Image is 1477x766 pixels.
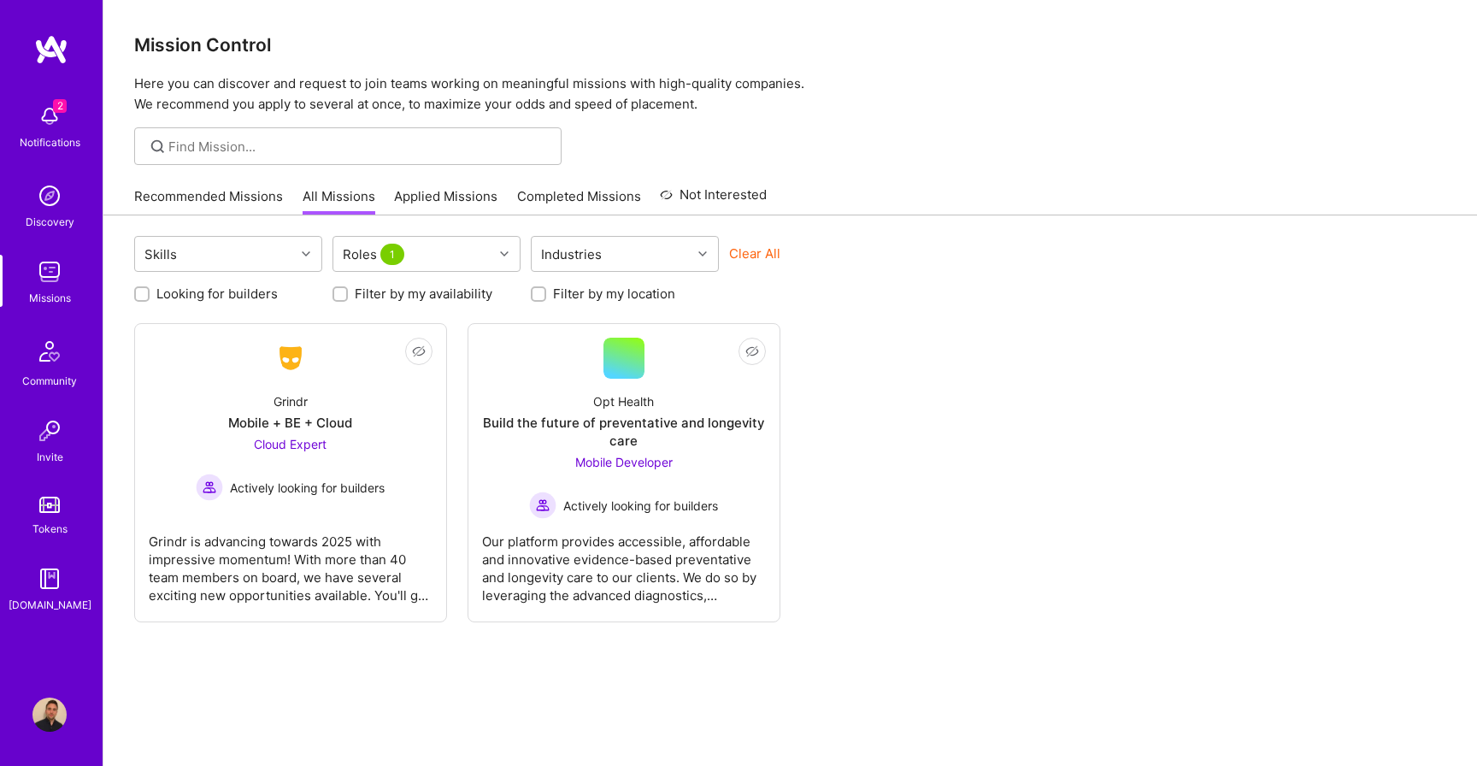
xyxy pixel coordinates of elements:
h3: Mission Control [134,34,1446,56]
a: Completed Missions [517,187,641,215]
a: Not Interested [660,185,767,215]
a: Opt HealthBuild the future of preventative and longevity careMobile Developer Actively looking fo... [482,338,766,608]
div: Our platform provides accessible, affordable and innovative evidence-based preventative and longe... [482,519,766,604]
span: Actively looking for builders [230,479,385,497]
div: Tokens [32,520,68,538]
img: User Avatar [32,698,67,732]
div: Mobile + BE + Cloud [228,414,352,432]
a: Company LogoGrindrMobile + BE + CloudCloud Expert Actively looking for buildersActively looking f... [149,338,433,608]
label: Looking for builders [156,285,278,303]
a: User Avatar [28,698,71,732]
div: Discovery [26,213,74,231]
div: Roles [338,242,412,267]
div: Opt Health [593,392,654,410]
i: icon Chevron [302,250,310,258]
img: discovery [32,179,67,213]
i: icon Chevron [698,250,707,258]
i: icon SearchGrey [148,137,168,156]
span: Actively looking for builders [563,497,718,515]
div: Grindr is advancing towards 2025 with impressive momentum! With more than 40 team members on boar... [149,519,433,604]
a: Applied Missions [394,187,497,215]
img: Community [29,331,70,372]
label: Filter by my availability [355,285,492,303]
i: icon EyeClosed [745,345,759,358]
img: bell [32,99,67,133]
div: Invite [37,448,63,466]
img: Invite [32,414,67,448]
img: teamwork [32,255,67,289]
span: Mobile Developer [575,455,673,469]
p: Here you can discover and request to join teams working on meaningful missions with high-quality ... [134,74,1446,115]
a: Recommended Missions [134,187,283,215]
div: Industries [537,242,606,267]
div: Skills [140,242,181,267]
span: 2 [53,99,67,113]
div: Missions [29,289,71,307]
div: Build the future of preventative and longevity care [482,414,766,450]
div: Notifications [20,133,80,151]
img: Actively looking for builders [196,474,223,501]
img: Actively looking for builders [529,492,556,519]
div: [DOMAIN_NAME] [9,596,91,614]
span: 1 [380,244,404,265]
img: logo [34,34,68,65]
img: Company Logo [270,343,311,374]
img: guide book [32,562,67,596]
i: icon EyeClosed [412,345,426,358]
div: Community [22,372,77,390]
a: All Missions [303,187,375,215]
i: icon Chevron [500,250,509,258]
label: Filter by my location [553,285,675,303]
div: Grindr [274,392,308,410]
input: Find Mission... [168,138,549,156]
img: tokens [39,497,60,513]
button: Clear All [729,245,780,262]
span: Cloud Expert [254,437,327,451]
